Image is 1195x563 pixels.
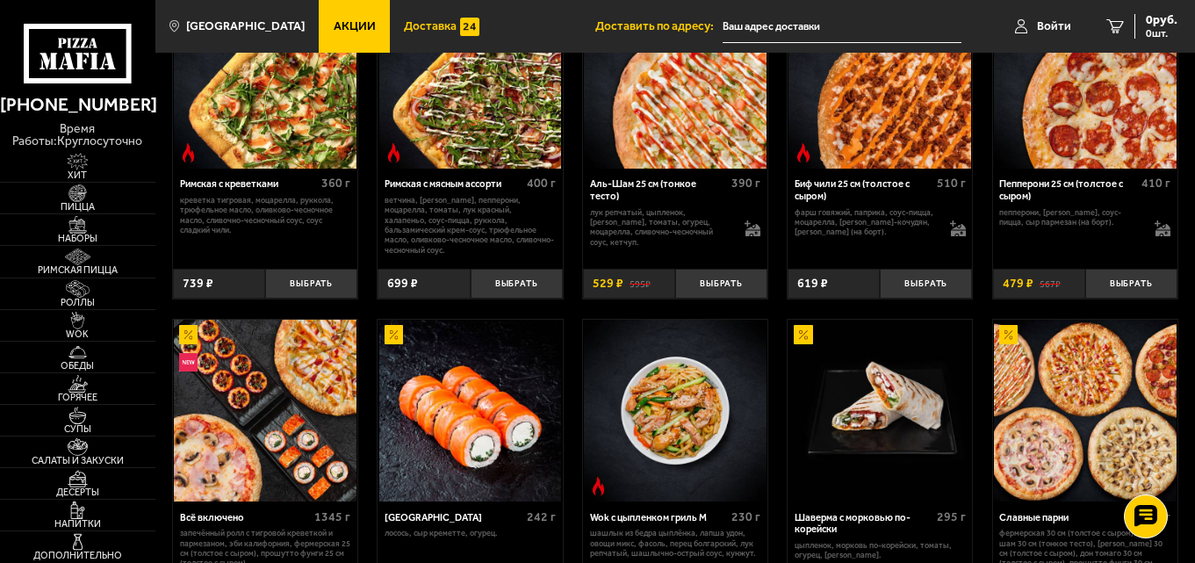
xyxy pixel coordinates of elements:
span: 619 ₽ [797,278,828,290]
s: 567 ₽ [1040,278,1061,290]
a: АкционныйФиладельфия [378,320,562,502]
span: 0 руб. [1146,14,1177,26]
button: Выбрать [265,269,357,300]
span: Войти [1037,20,1071,32]
a: АкционныйСлавные парни [993,320,1177,502]
img: 15daf4d41897b9f0e9f617042186c801.svg [460,18,479,36]
a: АкционныйШаверма с морковью по-корейски [788,320,972,502]
div: [GEOGRAPHIC_DATA] [385,512,522,524]
img: Wok с цыпленком гриль M [584,320,767,502]
input: Ваш адрес доставки [723,11,961,43]
a: Острое блюдоWok с цыпленком гриль M [583,320,767,502]
img: Всё включено [174,320,356,502]
s: 595 ₽ [630,278,651,290]
img: Острое блюдо [179,143,198,162]
img: Акционный [179,325,198,343]
span: 230 г [731,509,760,524]
span: Доставить по адресу: [595,20,723,32]
div: Римская с мясным ассорти [385,178,522,191]
span: 510 г [937,176,966,191]
a: АкционныйНовинкаВсё включено [173,320,357,502]
div: Всё включено [180,512,311,524]
div: Пепперони 25 см (толстое с сыром) [999,178,1137,202]
img: Акционный [794,325,812,343]
img: Шаверма с морковью по-корейски [788,320,971,502]
div: Шаверма с морковью по-корейски [795,512,932,536]
img: Славные парни [994,320,1177,502]
img: Острое блюдо [385,143,403,162]
img: Филадельфия [379,320,562,502]
p: цыпленок, морковь по-корейски, томаты, огурец, [PERSON_NAME]. [795,540,966,560]
p: лук репчатый, цыпленок, [PERSON_NAME], томаты, огурец, моцарелла, сливочно-чесночный соус, кетчуп. [590,207,732,247]
p: фарш говяжий, паприка, соус-пицца, моцарелла, [PERSON_NAME]-кочудян, [PERSON_NAME] (на борт). [795,207,937,237]
span: 360 г [321,176,350,191]
div: Wok с цыпленком гриль M [590,512,728,524]
span: Акции [334,20,376,32]
span: 390 г [731,176,760,191]
span: 295 г [937,509,966,524]
img: Острое блюдо [589,477,608,495]
span: 699 ₽ [387,278,418,290]
img: Острое блюдо [794,143,812,162]
p: ветчина, [PERSON_NAME], пепперони, моцарелла, томаты, лук красный, халапеньо, соус-пицца, руккола... [385,195,556,255]
div: Биф чили 25 см (толстое с сыром) [795,178,932,202]
span: 0 шт. [1146,28,1177,39]
span: Доставка [404,20,457,32]
span: 529 ₽ [593,278,623,290]
p: шашлык из бедра цыплёнка, лапша удон, овощи микс, фасоль, перец болгарский, лук репчатый, шашлычн... [590,528,761,558]
span: 242 г [527,509,556,524]
div: Римская с креветками [180,178,318,191]
span: 739 ₽ [183,278,213,290]
button: Выбрать [675,269,767,300]
span: 410 г [1141,176,1170,191]
p: пепперони, [PERSON_NAME], соус-пицца, сыр пармезан (на борт). [999,207,1141,227]
p: креветка тигровая, моцарелла, руккола, трюфельное масло, оливково-чесночное масло, сливочно-чесно... [180,195,351,235]
button: Выбрать [1085,269,1177,300]
span: 1345 г [314,509,350,524]
img: Акционный [385,325,403,343]
span: 479 ₽ [1003,278,1033,290]
span: [GEOGRAPHIC_DATA] [186,20,305,32]
p: лосось, Сыр креметте, огурец. [385,528,556,538]
img: Новинка [179,353,198,372]
div: Славные парни [999,512,1130,524]
button: Выбрать [880,269,972,300]
span: 400 г [527,176,556,191]
button: Выбрать [471,269,563,300]
img: Акционный [999,325,1018,343]
div: Аль-Шам 25 см (тонкое тесто) [590,178,728,202]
